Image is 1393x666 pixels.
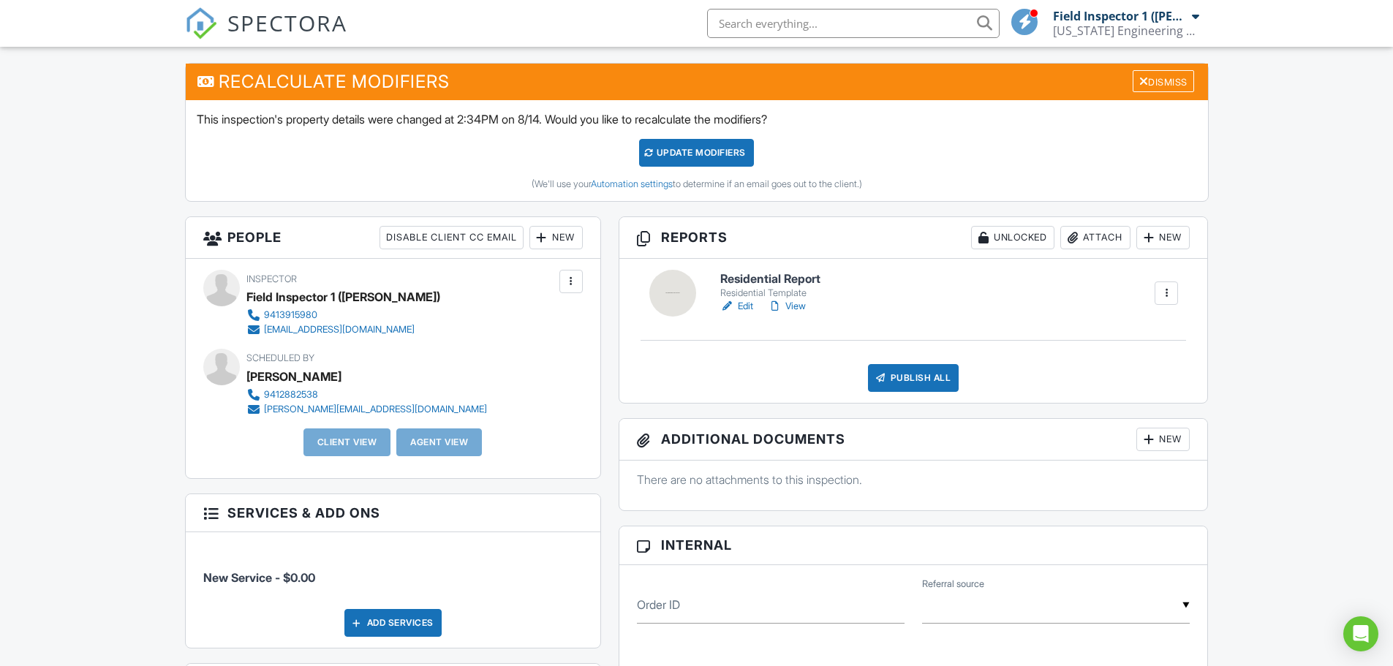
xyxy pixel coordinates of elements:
h6: Residential Report [720,273,820,286]
div: [EMAIL_ADDRESS][DOMAIN_NAME] [264,324,415,336]
h3: Services & Add ons [186,494,600,532]
span: Scheduled By [246,352,314,363]
div: Field Inspector 1 ([PERSON_NAME]) [1053,9,1188,23]
label: Order ID [637,597,680,613]
li: Service: New Service [203,543,583,597]
div: This inspection's property details were changed at 2:34PM on 8/14. Would you like to recalculate ... [186,100,1208,201]
div: Add Services [344,609,442,637]
div: Dismiss [1133,70,1194,93]
div: Residential Template [720,287,820,299]
a: View [768,299,806,314]
a: 9413915980 [246,308,429,322]
div: Open Intercom Messenger [1343,616,1378,651]
a: Residential Report Residential Template [720,273,820,298]
h3: Internal [619,526,1208,564]
div: Florida Engineering LLC [1053,23,1199,38]
div: UPDATE Modifiers [639,139,754,167]
p: There are no attachments to this inspection. [637,472,1190,488]
a: Edit [720,299,753,314]
div: (We'll use your to determine if an email goes out to the client.) [197,178,1197,190]
span: New Service - $0.00 [203,570,315,585]
a: 9412882538 [246,387,487,402]
div: Disable Client CC Email [380,226,524,249]
input: Search everything... [707,9,1000,38]
h3: Additional Documents [619,419,1208,461]
div: 9412882538 [264,389,318,401]
a: [EMAIL_ADDRESS][DOMAIN_NAME] [246,322,429,337]
span: SPECTORA [227,7,347,38]
img: The Best Home Inspection Software - Spectora [185,7,217,39]
label: Referral source [922,578,984,591]
div: [PERSON_NAME] [246,366,341,387]
div: [PERSON_NAME][EMAIL_ADDRESS][DOMAIN_NAME] [264,404,487,415]
div: New [1136,226,1190,249]
a: Automation settings [591,178,673,189]
h3: Recalculate Modifiers [186,64,1208,99]
div: Publish All [868,364,959,392]
span: Inspector [246,273,297,284]
div: Attach [1060,226,1130,249]
a: [PERSON_NAME][EMAIL_ADDRESS][DOMAIN_NAME] [246,402,487,417]
div: New [529,226,583,249]
div: 9413915980 [264,309,317,321]
h3: Reports [619,217,1208,259]
h3: People [186,217,600,259]
a: SPECTORA [185,20,347,50]
div: New [1136,428,1190,451]
div: Unlocked [971,226,1054,249]
div: Field Inspector 1 ([PERSON_NAME]) [246,286,440,308]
